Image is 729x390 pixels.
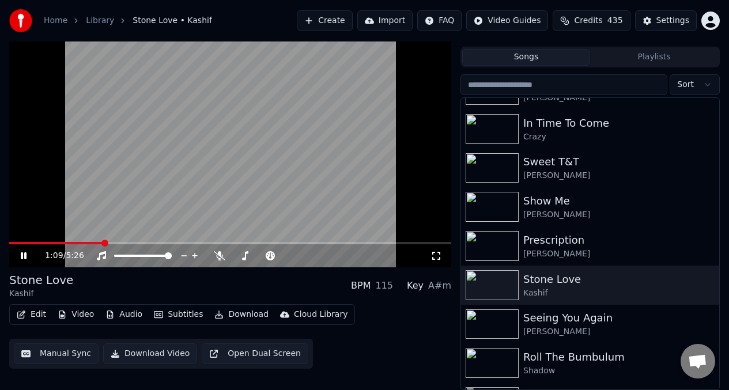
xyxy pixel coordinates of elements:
div: Stone Love [9,272,73,288]
div: 115 [376,279,394,293]
div: Seeing You Again [523,310,715,326]
div: Cloud Library [294,309,347,320]
button: Credits435 [553,10,630,31]
div: Stone Love [523,271,715,287]
div: Show Me [523,193,715,209]
div: [PERSON_NAME] [523,170,715,181]
button: Settings [635,10,697,31]
button: Download [210,306,273,323]
img: youka [9,9,32,32]
span: Sort [677,79,694,90]
button: Video [53,306,99,323]
div: Kashif [9,288,73,300]
div: Key [407,279,424,293]
div: [PERSON_NAME] [523,92,715,104]
div: Kashif [523,287,715,299]
div: A#m [428,279,451,293]
div: [PERSON_NAME] [523,248,715,260]
div: In Time To Come [523,115,715,131]
button: Manual Sync [14,343,99,364]
button: Create [297,10,353,31]
a: Library [86,15,114,26]
div: Settings [656,15,689,26]
div: BPM [351,279,371,293]
div: Roll The Bumbulum [523,349,715,365]
nav: breadcrumb [44,15,212,26]
button: Import [357,10,413,31]
button: Open Dual Screen [202,343,308,364]
div: Sweet T&T [523,154,715,170]
span: Stone Love • Kashif [133,15,212,26]
span: 435 [607,15,623,26]
button: Video Guides [466,10,548,31]
div: Prescription [523,232,715,248]
div: Open chat [681,344,715,378]
button: Download Video [103,343,197,364]
div: / [45,250,73,262]
button: Audio [101,306,147,323]
div: Shadow [523,365,715,377]
a: Home [44,15,67,26]
button: Edit [12,306,51,323]
span: Credits [574,15,602,26]
button: Songs [462,49,590,66]
span: 5:26 [66,250,84,262]
button: FAQ [417,10,462,31]
div: Crazy [523,131,715,143]
span: 1:09 [45,250,63,262]
div: [PERSON_NAME] [523,326,715,338]
button: Subtitles [149,306,207,323]
button: Playlists [590,49,718,66]
div: [PERSON_NAME] [523,209,715,221]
